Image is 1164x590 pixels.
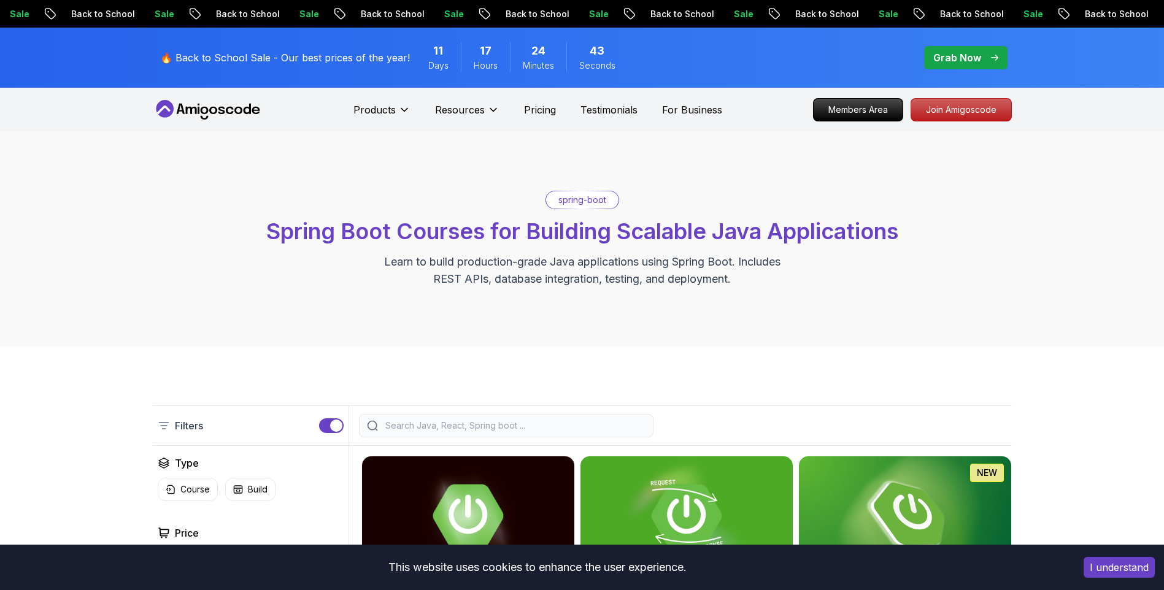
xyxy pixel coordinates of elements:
[376,253,788,288] p: Learn to build production-grade Java applications using Spring Boot. Includes REST APIs, database...
[939,8,979,20] p: Sale
[9,554,1065,581] div: This website uses cookies to enhance the user experience.
[422,8,505,20] p: Back to School
[175,418,203,433] p: Filters
[911,98,1012,121] a: Join Amigoscode
[505,8,544,20] p: Sale
[933,50,981,65] p: Grab Now
[523,59,554,72] span: Minutes
[813,98,903,121] a: Members Area
[266,218,898,245] span: Spring Boot Courses for Building Scalable Java Applications
[558,194,606,206] p: spring-boot
[360,8,399,20] p: Sale
[215,8,255,20] p: Sale
[911,99,1011,121] p: Join Amigoscode
[814,99,903,121] p: Members Area
[435,102,485,117] p: Resources
[248,483,268,496] p: Build
[435,102,499,127] button: Resources
[160,50,410,65] p: 🔥 Back to School Sale - Our best prices of the year!
[1084,8,1124,20] p: Sale
[175,456,199,470] h2: Type
[580,102,638,117] a: Testimonials
[353,102,410,127] button: Products
[566,8,650,20] p: Back to School
[524,102,556,117] a: Pricing
[225,478,276,501] button: Build
[590,42,604,59] span: 43 Seconds
[132,8,215,20] p: Back to School
[383,420,646,432] input: Search Java, React, Spring boot ...
[474,59,498,72] span: Hours
[580,456,793,575] img: Building APIs with Spring Boot card
[711,8,795,20] p: Back to School
[362,456,574,575] img: Advanced Spring Boot card
[856,8,939,20] p: Back to School
[175,526,199,540] h2: Price
[180,483,210,496] p: Course
[650,8,689,20] p: Sale
[799,456,1011,575] img: Spring Boot for Beginners card
[977,467,997,479] p: NEW
[428,59,449,72] span: Days
[158,478,218,501] button: Course
[1001,8,1084,20] p: Back to School
[579,59,615,72] span: Seconds
[795,8,834,20] p: Sale
[662,102,722,117] a: For Business
[433,42,443,59] span: 11 Days
[531,42,545,59] span: 24 Minutes
[71,8,110,20] p: Sale
[353,102,396,117] p: Products
[1084,557,1155,578] button: Accept cookies
[277,8,360,20] p: Back to School
[480,42,491,59] span: 17 Hours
